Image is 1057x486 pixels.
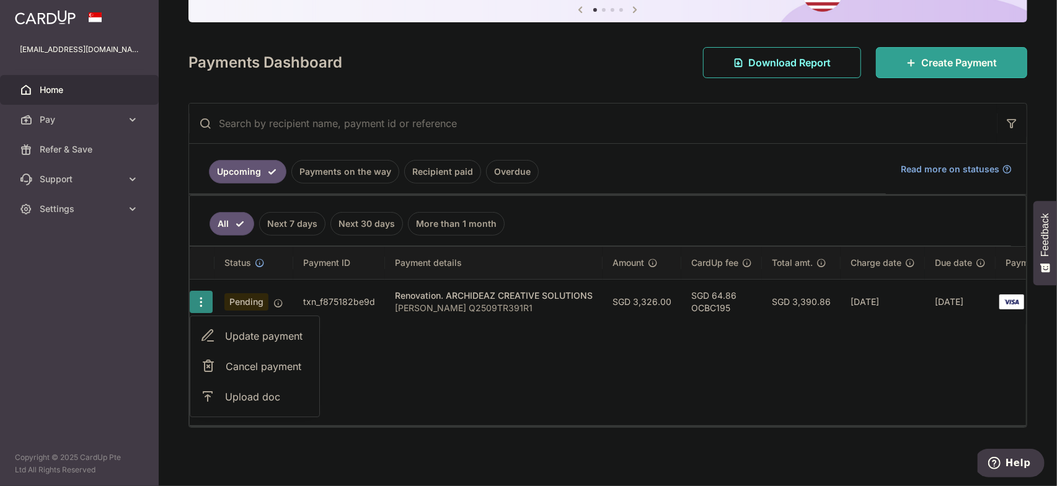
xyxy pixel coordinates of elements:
[762,279,841,324] td: SGD 3,390.86
[385,247,603,279] th: Payment details
[603,279,681,324] td: SGD 3,326.00
[901,163,1012,175] a: Read more on statuses
[293,279,385,324] td: txn_f875182be9d
[40,173,122,185] span: Support
[901,163,999,175] span: Read more on statuses
[293,247,385,279] th: Payment ID
[841,279,925,324] td: [DATE]
[772,257,813,269] span: Total amt.
[330,212,403,236] a: Next 30 days
[876,47,1027,78] a: Create Payment
[851,257,901,269] span: Charge date
[404,160,481,183] a: Recipient paid
[486,160,539,183] a: Overdue
[209,160,286,183] a: Upcoming
[1033,201,1057,285] button: Feedback - Show survey
[291,160,399,183] a: Payments on the way
[935,257,972,269] span: Due date
[259,212,325,236] a: Next 7 days
[925,279,996,324] td: [DATE]
[224,257,251,269] span: Status
[921,55,997,70] span: Create Payment
[40,84,122,96] span: Home
[978,449,1045,480] iframe: Opens a widget where you can find more information
[703,47,861,78] a: Download Report
[395,302,593,314] p: [PERSON_NAME] Q2509TR391R1
[408,212,505,236] a: More than 1 month
[613,257,644,269] span: Amount
[40,143,122,156] span: Refer & Save
[224,293,268,311] span: Pending
[15,10,76,25] img: CardUp
[40,203,122,215] span: Settings
[691,257,738,269] span: CardUp fee
[748,55,831,70] span: Download Report
[20,43,139,56] p: [EMAIL_ADDRESS][DOMAIN_NAME]
[395,289,593,302] div: Renovation. ARCHIDEAZ CREATIVE SOLUTIONS
[188,51,342,74] h4: Payments Dashboard
[681,279,762,324] td: SGD 64.86 OCBC195
[40,113,122,126] span: Pay
[1040,213,1051,257] span: Feedback
[210,212,254,236] a: All
[189,104,997,143] input: Search by recipient name, payment id or reference
[999,294,1024,309] img: Bank Card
